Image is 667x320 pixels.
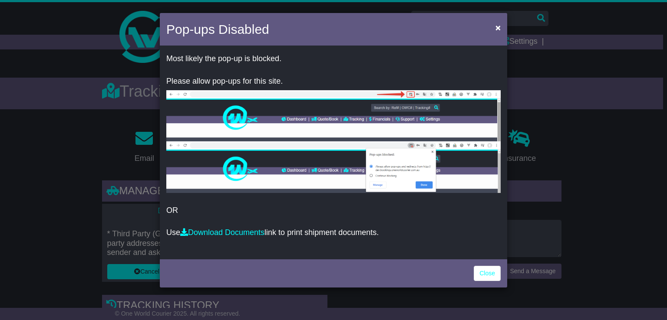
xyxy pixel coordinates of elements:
[491,19,505,36] button: Close
[166,90,501,141] img: allow-popup-1.png
[166,20,269,39] h4: Pop-ups Disabled
[166,54,501,64] p: Most likely the pop-up is blocked.
[166,77,501,86] p: Please allow pop-ups for this site.
[166,141,501,193] img: allow-popup-2.png
[474,266,501,281] a: Close
[160,48,507,257] div: OR
[495,23,501,33] span: ×
[180,228,264,237] a: Download Documents
[166,228,501,238] p: Use link to print shipment documents.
